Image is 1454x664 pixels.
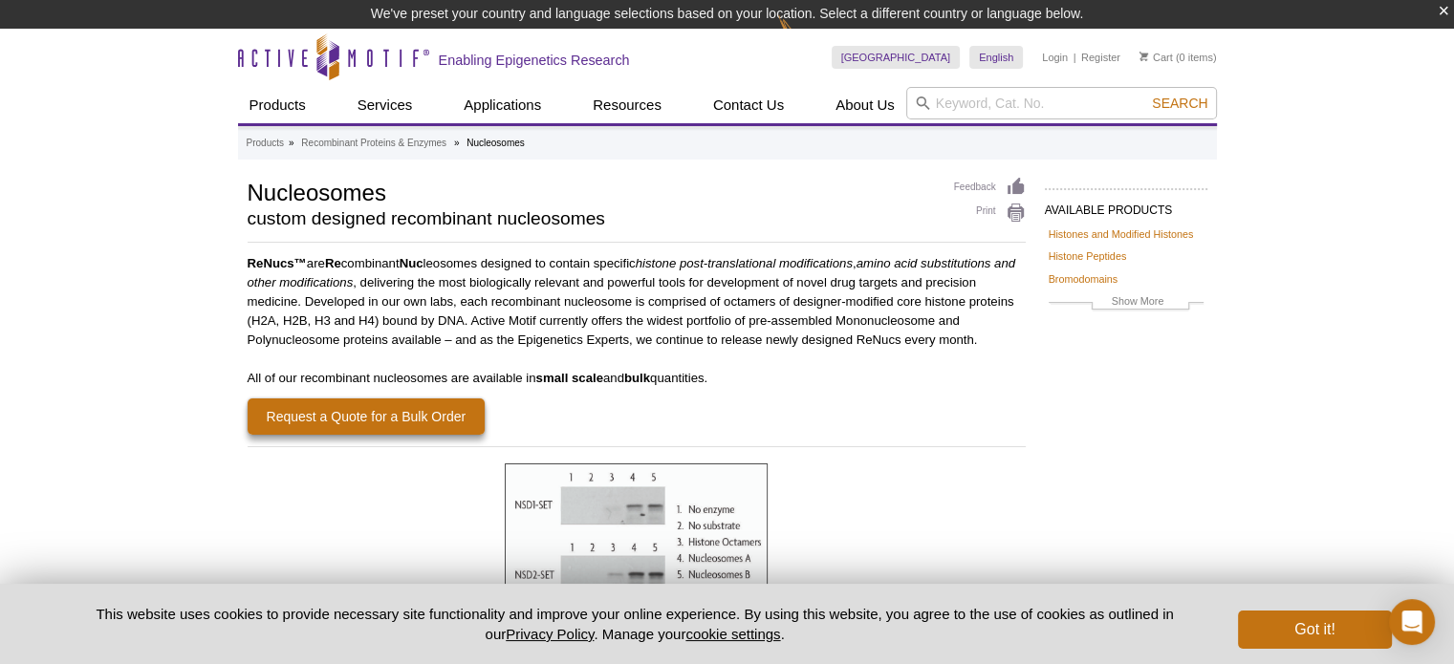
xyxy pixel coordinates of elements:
a: About Us [824,87,906,123]
img: Change Here [778,14,829,59]
h2: Enabling Epigenetics Research [439,52,630,69]
strong: Nuc [400,256,423,270]
a: Login [1042,51,1068,64]
h2: custom designed recombinant nucleosomes [248,210,935,227]
a: Histones and Modified Histones [1049,225,1194,243]
li: | [1074,46,1076,69]
h1: Nucleosomes [248,177,935,205]
a: Request a Quote for a Bulk Order [248,398,486,435]
a: Contact Us [702,87,795,123]
p: All of our recombinant nucleosomes are available in and quantities. [248,369,1026,388]
a: Privacy Policy [506,626,594,642]
p: This website uses cookies to provide necessary site functionality and improve your online experie... [63,604,1207,644]
a: Print [954,203,1026,224]
i: amino acid substitutions and other modifications [248,256,1015,289]
button: cookie settings [685,626,780,642]
i: histone post-translational modifications [636,256,853,270]
a: English [969,46,1023,69]
a: Recombinant Proteins & Enzymes [301,135,446,152]
li: » [289,138,294,148]
a: Cart [1139,51,1173,64]
a: Resources [581,87,673,123]
li: (0 items) [1139,46,1217,69]
strong: ReNucs™ [248,256,307,270]
button: Search [1146,95,1213,112]
a: Products [238,87,317,123]
li: Nucleosomes [467,138,525,148]
p: are combinant leosomes designed to contain specific , , delivering the most biologically relevant... [248,254,1026,350]
a: Products [247,135,284,152]
div: Open Intercom Messenger [1389,599,1435,645]
li: » [454,138,460,148]
h2: AVAILABLE PRODUCTS [1045,188,1207,223]
a: Register [1081,51,1120,64]
strong: small scale [536,371,603,385]
img: HMT activity assay comparing recombinant nucleosomes and histone octamers as substrates. [505,463,768,602]
a: [GEOGRAPHIC_DATA] [832,46,961,69]
img: Your Cart [1139,52,1148,61]
a: Feedback [954,177,1026,198]
strong: bulk [624,371,650,385]
a: Show More [1049,292,1204,314]
a: Histone Peptides [1049,247,1127,265]
strong: Re [325,256,341,270]
a: Applications [452,87,553,123]
span: Search [1152,96,1207,111]
a: Bromodomains [1049,270,1118,288]
input: Keyword, Cat. No. [906,87,1217,119]
a: Services [346,87,424,123]
button: Got it! [1238,610,1391,649]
